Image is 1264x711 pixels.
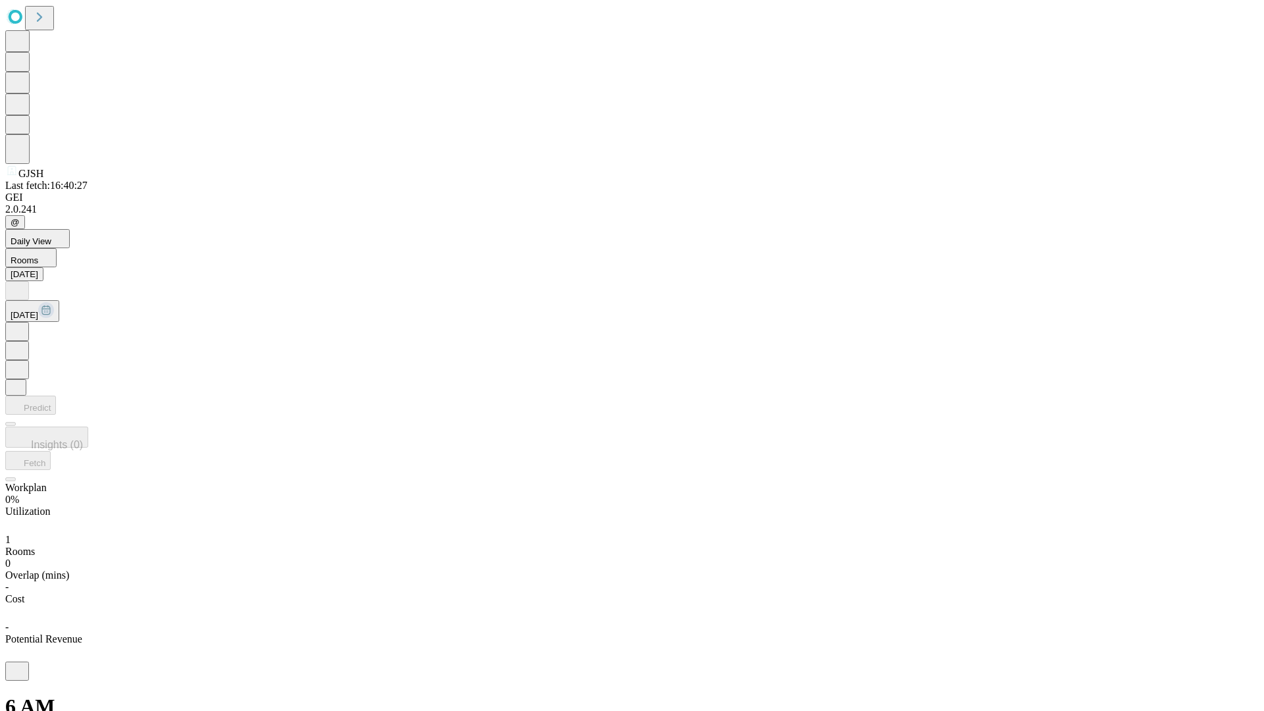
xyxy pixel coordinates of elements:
span: Insights (0) [31,439,83,450]
span: @ [11,217,20,227]
span: 0% [5,494,19,505]
span: Rooms [5,546,35,557]
button: Daily View [5,229,70,248]
div: 2.0.241 [5,203,1259,215]
span: 0 [5,558,11,569]
button: Insights (0) [5,427,88,448]
button: Fetch [5,451,51,470]
span: GJSH [18,168,43,179]
span: Rooms [11,255,38,265]
span: - [5,581,9,592]
button: [DATE] [5,267,43,281]
span: Overlap (mins) [5,569,69,581]
span: Utilization [5,506,50,517]
span: Cost [5,593,24,604]
button: Rooms [5,248,57,267]
span: Potential Revenue [5,633,82,645]
div: GEI [5,192,1259,203]
button: @ [5,215,25,229]
span: - [5,621,9,633]
span: Daily View [11,236,51,246]
button: [DATE] [5,300,59,322]
span: Workplan [5,482,47,493]
span: Last fetch: 16:40:27 [5,180,88,191]
span: 1 [5,534,11,545]
button: Predict [5,396,56,415]
span: [DATE] [11,310,38,320]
